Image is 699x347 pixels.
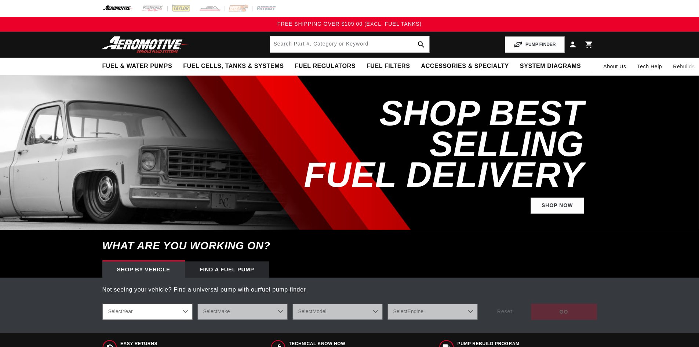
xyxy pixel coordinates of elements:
span: Pump Rebuild program [458,341,591,347]
span: Fuel Cells, Tanks & Systems [183,62,284,70]
img: Aeromotive [99,36,191,53]
summary: Fuel & Water Pumps [97,58,178,75]
span: System Diagrams [520,62,581,70]
summary: Tech Help [632,58,668,75]
summary: Fuel Regulators [289,58,361,75]
select: Make [197,304,288,320]
span: Fuel Regulators [295,62,355,70]
a: Shop Now [531,198,584,214]
span: FREE SHIPPING OVER $109.00 (EXCL. FUEL TANKS) [277,21,422,27]
h6: What are you working on? [84,230,615,261]
input: Search by Part Number, Category or Keyword [270,36,429,53]
button: search button [413,36,429,53]
span: Easy Returns [120,341,196,347]
select: Year [102,304,193,320]
span: Rebuilds [673,62,695,71]
div: Shop by vehicle [102,261,185,278]
span: Accessories & Specialty [421,62,509,70]
p: Not seeing your vehicle? Find a universal pump with our [102,285,597,294]
span: Technical Know How [289,341,397,347]
summary: Fuel Filters [361,58,416,75]
span: Tech Help [637,62,662,71]
a: About Us [598,58,631,75]
a: fuel pump finder [260,286,306,293]
button: PUMP FINDER [505,36,564,53]
span: Fuel Filters [367,62,410,70]
summary: Accessories & Specialty [416,58,514,75]
summary: Fuel Cells, Tanks & Systems [178,58,289,75]
select: Engine [387,304,478,320]
summary: System Diagrams [514,58,586,75]
select: Model [292,304,383,320]
span: About Us [603,64,626,69]
div: Find a Fuel Pump [185,261,269,278]
h2: SHOP BEST SELLING FUEL DELIVERY [270,98,584,190]
span: Fuel & Water Pumps [102,62,172,70]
